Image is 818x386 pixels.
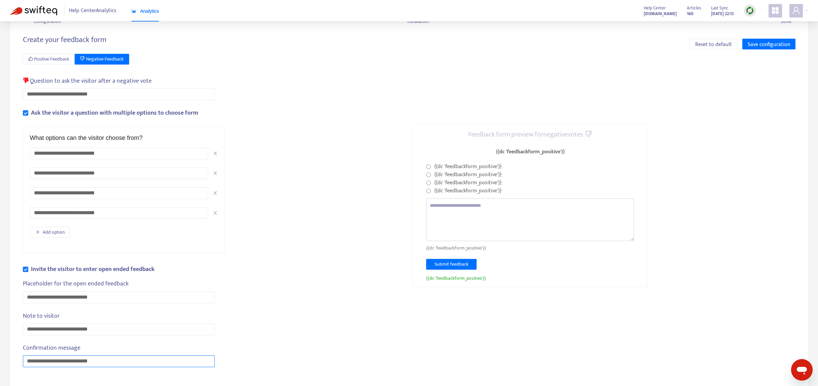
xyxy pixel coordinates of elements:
input: Note to visitor [23,323,215,335]
label: {{dc 'feedbackform_positive'}} [434,171,501,179]
span: Negative Feedback [86,55,124,63]
div: Done [781,18,795,25]
span: close [213,191,218,195]
span: Articles [687,4,701,12]
input: Confirmation message [23,355,215,367]
span: plus [35,230,40,234]
span: user [792,6,800,14]
p: {{dc 'feedbackform_positive'}} [426,244,634,252]
span: area-chart [132,9,136,13]
div: Configuration [34,18,61,25]
span: dislike [23,77,29,83]
span: Submit feedback [435,261,469,268]
img: sync.dc5367851b00ba804db3.png [746,6,754,15]
span: appstore [771,6,779,14]
span: Add option [43,229,65,236]
span: Analytics [132,8,159,14]
h4: Feedback form preview for negative votes [468,130,592,139]
strong: [DATE] 22:13 [711,10,734,17]
div: Installation [407,18,429,25]
p: {{dc 'feedbackform_positive'}} [426,275,634,282]
button: Positive Feedback [23,54,75,65]
label: Confirmation message [23,343,85,353]
span: Positive Feedback [34,55,69,63]
span: close [213,151,218,156]
label: Note to visitor [23,311,65,321]
b: Invite the visitor to enter open ended feedback [31,264,155,274]
span: Help Center [644,4,666,12]
span: Help Center Analytics [69,4,116,17]
label: {{dc 'feedbackform_positive'}} [434,187,501,195]
div: Question to ask the visitor after a negative vote [23,76,152,86]
span: close [213,171,218,176]
button: Submit feedback [426,259,477,270]
h4: Create your feedback form [23,35,107,44]
b: Ask the visitor a question with multiple options to choose form [31,108,198,118]
button: Reset to default [690,39,737,49]
button: Save configuration [742,39,795,49]
button: Negative Feedback [75,54,129,65]
img: Swifteq [10,6,57,15]
label: {{dc 'feedbackform_positive'}} [434,179,501,187]
span: Reset to default [695,40,732,49]
span: Last Sync [711,4,728,12]
button: Add option [30,227,70,238]
div: What options can the visitor choose from? [30,133,143,143]
a: [DOMAIN_NAME] [644,10,677,17]
div: {{dc 'feedbackform_positive'}} [496,148,565,156]
label: Placeholder for the open ended feedback [23,279,133,288]
span: close [213,210,218,215]
span: Save configuration [748,40,790,49]
iframe: Button to launch messaging window [791,359,813,381]
strong: 160 [687,10,694,17]
input: Placeholder for the open ended feedback [23,292,215,303]
label: {{dc 'feedbackform_positive'}} [434,163,501,171]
